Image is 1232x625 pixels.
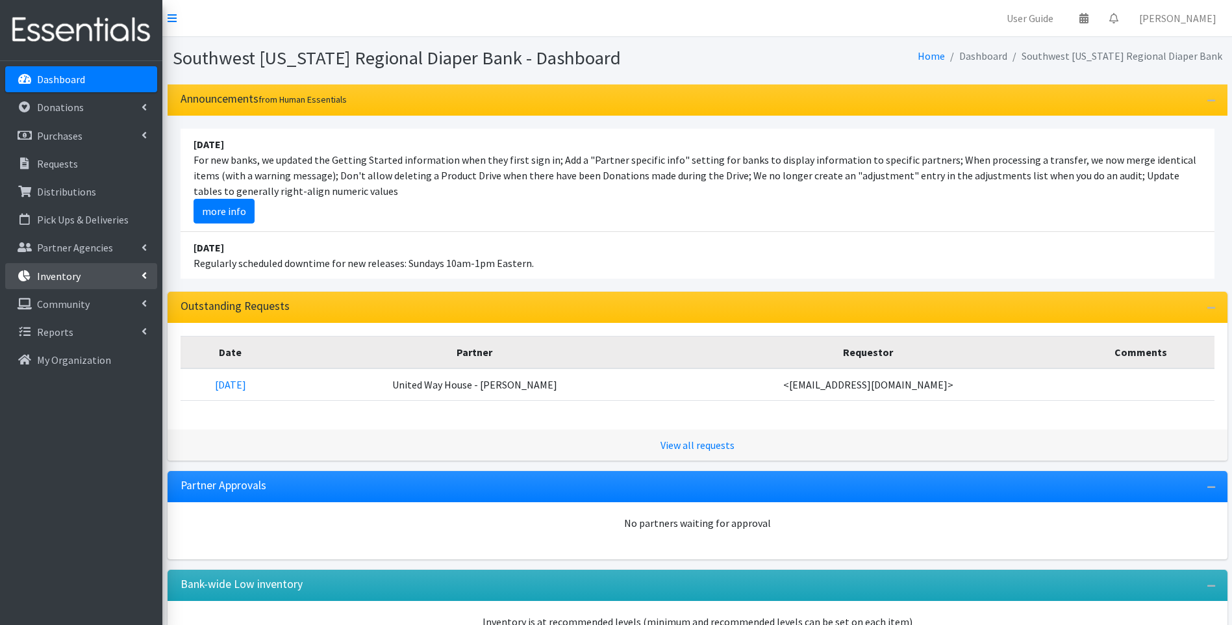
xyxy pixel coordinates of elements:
[181,336,281,368] th: Date
[194,241,224,254] strong: [DATE]
[5,179,157,205] a: Distributions
[258,94,347,105] small: from Human Essentials
[37,353,111,366] p: My Organization
[5,347,157,373] a: My Organization
[5,94,157,120] a: Donations
[181,129,1214,232] li: For new banks, we updated the Getting Started information when they first sign in; Add a "Partner...
[5,319,157,345] a: Reports
[37,185,96,198] p: Distributions
[37,270,81,283] p: Inventory
[5,8,157,52] img: HumanEssentials
[37,129,82,142] p: Purchases
[5,207,157,233] a: Pick Ups & Deliveries
[181,578,303,591] h3: Bank-wide Low inventory
[173,47,693,70] h1: Southwest [US_STATE] Regional Diaper Bank - Dashboard
[1129,5,1227,31] a: [PERSON_NAME]
[181,92,347,106] h3: Announcements
[1068,336,1214,368] th: Comments
[37,73,85,86] p: Dashboard
[181,479,266,492] h3: Partner Approvals
[181,232,1214,279] li: Regularly scheduled downtime for new releases: Sundays 10am-1pm Eastern.
[37,157,78,170] p: Requests
[37,325,73,338] p: Reports
[181,300,290,313] h3: Outstanding Requests
[181,515,1214,531] div: No partners waiting for approval
[668,368,1067,401] td: <[EMAIL_ADDRESS][DOMAIN_NAME]>
[5,66,157,92] a: Dashboard
[5,263,157,289] a: Inventory
[37,298,90,311] p: Community
[660,439,735,452] a: View all requests
[194,138,224,151] strong: [DATE]
[215,378,246,391] a: [DATE]
[918,49,945,62] a: Home
[37,241,113,254] p: Partner Agencies
[281,368,668,401] td: United Way House - [PERSON_NAME]
[1007,47,1222,66] li: Southwest [US_STATE] Regional Diaper Bank
[281,336,668,368] th: Partner
[5,235,157,261] a: Partner Agencies
[5,123,157,149] a: Purchases
[194,199,255,223] a: more info
[5,151,157,177] a: Requests
[945,47,1007,66] li: Dashboard
[37,213,129,226] p: Pick Ups & Deliveries
[5,291,157,317] a: Community
[668,336,1067,368] th: Requestor
[996,5,1064,31] a: User Guide
[37,101,84,114] p: Donations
